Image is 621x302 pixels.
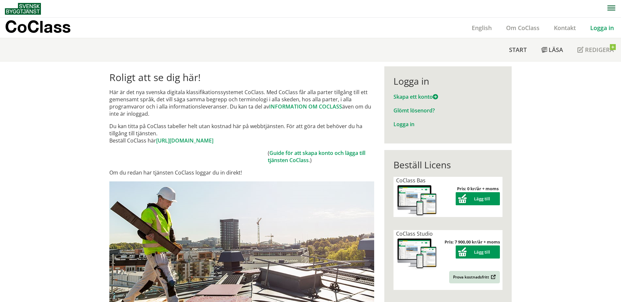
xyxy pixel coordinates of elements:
[109,169,374,176] p: Om du redan har tjänsten CoClass loggar du in direkt!
[456,196,500,202] a: Lägg till
[156,137,213,144] a: [URL][DOMAIN_NAME]
[499,24,547,32] a: Om CoClass
[393,159,502,170] div: Beställ Licens
[445,239,500,245] strong: Pris: 7 900,00 kr/år + moms
[396,237,438,270] img: coclass-license.jpg
[269,103,342,110] a: INFORMATION OM COCLASS
[5,18,85,38] a: CoClass
[109,72,374,83] h1: Roligt att se dig här!
[457,186,499,192] strong: Pris: 0 kr/år + moms
[5,23,71,30] p: CoClass
[456,249,500,255] a: Lägg till
[396,177,426,184] span: CoClass Bas
[268,149,365,164] a: Guide för att skapa konto och lägga till tjänsten CoClass
[393,75,502,87] div: Logga in
[490,275,496,279] img: Outbound.png
[396,184,438,217] img: coclass-license.jpg
[465,24,499,32] a: English
[393,121,414,128] a: Logga in
[449,271,500,283] a: Prova kostnadsfritt
[456,192,500,205] button: Lägg till
[549,46,563,54] span: Läsa
[396,230,433,237] span: CoClass Studio
[547,24,583,32] a: Kontakt
[393,107,435,114] a: Glömt lösenord?
[456,245,500,259] button: Lägg till
[502,38,534,61] a: Start
[268,149,374,164] td: ( .)
[393,93,438,100] a: Skapa ett konto
[5,3,41,15] img: Svensk Byggtjänst
[109,123,374,144] p: Du kan titta på CoClass tabeller helt utan kostnad här på webbtjänsten. För att göra det behöver ...
[109,89,374,117] p: Här är det nya svenska digitala klassifikationssystemet CoClass. Med CoClass får alla parter till...
[509,46,527,54] span: Start
[534,38,570,61] a: Läsa
[583,24,621,32] a: Logga in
